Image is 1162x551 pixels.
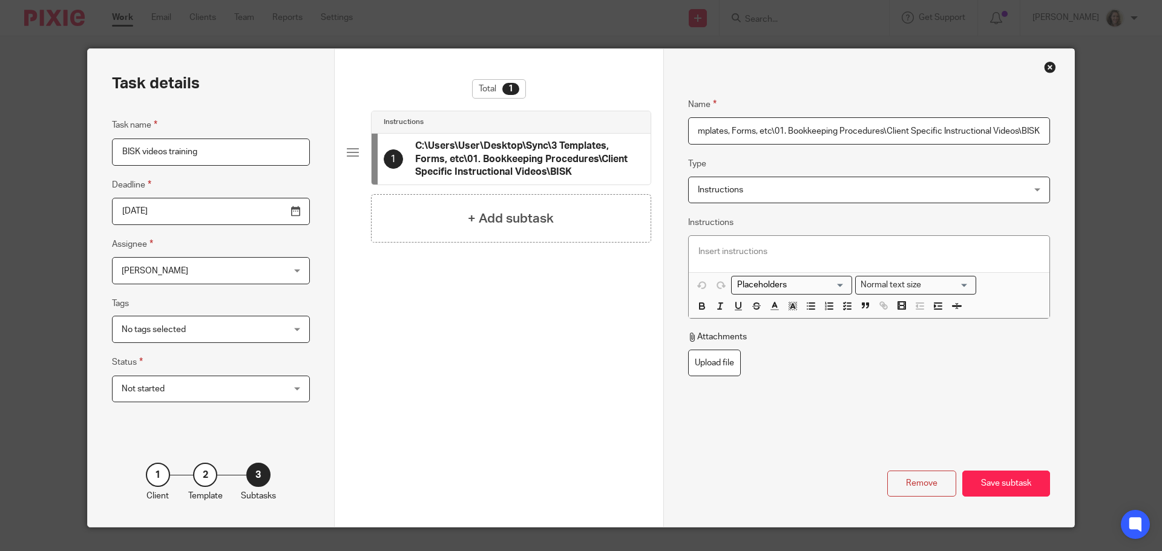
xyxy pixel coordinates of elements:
[193,463,217,487] div: 2
[112,298,129,310] label: Tags
[188,490,223,502] p: Template
[112,198,310,225] input: Pick a date
[733,279,845,292] input: Search for option
[1044,61,1056,73] div: Close this dialog window
[112,355,143,369] label: Status
[122,385,165,393] span: Not started
[112,237,153,251] label: Assignee
[688,97,717,111] label: Name
[731,276,852,295] div: Placeholders
[858,279,924,292] span: Normal text size
[468,209,554,228] h4: + Add subtask
[887,471,956,497] div: Remove
[415,140,638,178] h4: C:\Users\User\Desktop\Sync\3 Templates, Forms, etc\01. Bookkeeping Procedures\Client Specific Ins...
[698,186,743,194] span: Instructions
[502,83,519,95] div: 1
[688,217,734,229] label: Instructions
[384,149,403,169] div: 1
[384,117,424,127] h4: Instructions
[112,73,200,94] h2: Task details
[112,118,157,132] label: Task name
[122,325,186,334] span: No tags selected
[472,79,526,99] div: Total
[962,471,1050,497] div: Save subtask
[112,139,310,166] input: Task name
[122,267,188,275] span: [PERSON_NAME]
[146,490,169,502] p: Client
[731,276,852,295] div: Search for option
[241,490,276,502] p: Subtasks
[246,463,271,487] div: 3
[855,276,976,295] div: Search for option
[925,279,969,292] input: Search for option
[855,276,976,295] div: Text styles
[688,350,741,377] label: Upload file
[688,158,706,170] label: Type
[112,178,151,192] label: Deadline
[688,331,747,343] p: Attachments
[146,463,170,487] div: 1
